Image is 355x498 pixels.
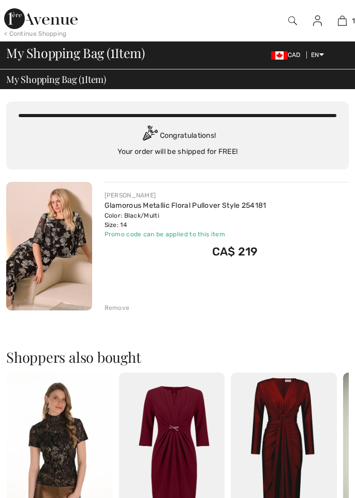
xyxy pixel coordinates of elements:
[4,29,67,38] div: < Continue Shopping
[4,8,78,29] img: 1ère Avenue
[311,51,324,59] span: EN
[305,15,330,27] a: Sign In
[105,303,130,312] div: Remove
[110,44,115,60] span: 1
[271,51,288,60] img: Canadian Dollar
[352,16,355,26] span: 1
[6,350,349,364] h2: Shoppers also bought
[338,15,347,27] img: My Bag
[6,47,145,60] span: My Shopping Bag ( Item)
[6,182,92,310] img: Glamorous Metallic Floral Pullover Style 254181
[271,51,305,59] span: CAD
[6,75,106,84] span: My Shopping Bag ( Item)
[105,230,267,239] div: Promo code can be applied to this item
[212,245,258,259] span: CA$ 219
[19,125,336,157] div: Congratulations! Your order will be shipped for FREE!
[331,15,354,27] a: 1
[139,125,160,146] img: Congratulation2.svg
[313,15,322,27] img: My Info
[105,201,267,210] a: Glamorous Metallic Floral Pullover Style 254181
[288,15,297,27] img: search the website
[105,191,267,200] div: [PERSON_NAME]
[81,73,85,84] span: 1
[105,211,267,230] div: Color: Black/Multi Size: 14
